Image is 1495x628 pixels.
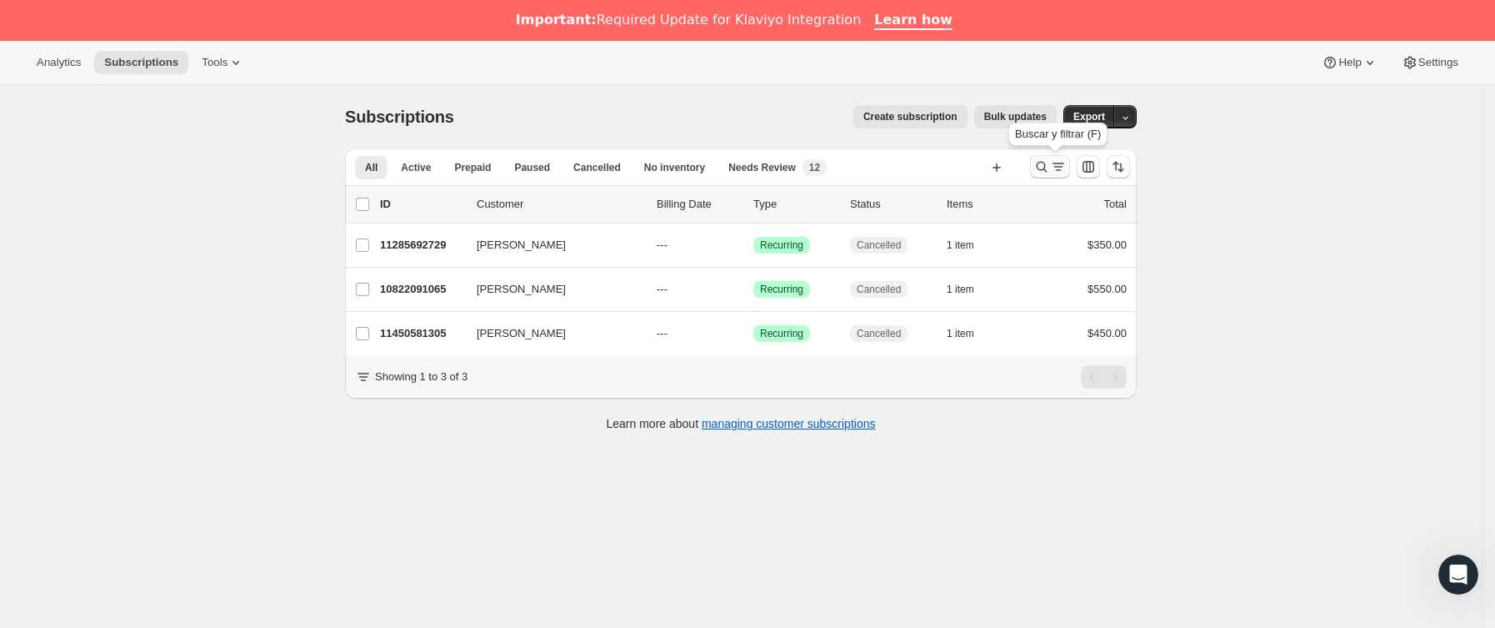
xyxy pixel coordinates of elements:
[984,110,1047,123] span: Bulk updates
[477,281,566,298] span: [PERSON_NAME]
[467,232,633,259] button: [PERSON_NAME]
[753,196,837,213] div: Type
[947,239,974,252] span: 1 item
[1107,155,1130,178] button: Ordenar los resultados
[657,327,667,339] span: ---
[728,161,796,174] span: Needs Review
[573,161,621,174] span: Cancelled
[380,325,463,342] p: 11450581305
[1081,365,1127,389] nav: Paginación
[607,415,876,432] p: Learn more about
[192,51,254,74] button: Tools
[853,105,967,128] button: Create subscription
[644,161,705,174] span: No inventory
[37,56,81,69] span: Analytics
[1063,105,1115,128] button: Export
[380,278,1127,301] div: 10822091065[PERSON_NAME]---LogradoRecurringCancelled1 item$550.00
[1030,155,1070,178] button: Buscar y filtrar resultados
[857,283,901,296] span: Cancelled
[1418,56,1458,69] span: Settings
[380,237,463,254] p: 11285692729
[380,234,1127,257] div: 11285692729[PERSON_NAME]---LogradoRecurringCancelled1 item$350.00
[27,51,91,74] button: Analytics
[702,417,876,430] a: managing customer subscriptions
[380,196,1127,213] div: IDCustomerBilling DateTypeStatusItemsTotal
[380,281,463,298] p: 10822091065
[983,156,1010,179] button: Crear vista nueva
[477,237,566,254] span: [PERSON_NAME]
[477,196,643,213] p: Customer
[947,196,1030,213] div: Items
[1077,155,1100,178] button: Personalizar el orden y la visibilidad de las columnas de la tabla
[380,196,463,213] p: ID
[947,234,992,257] button: 1 item
[1087,239,1127,251] span: $350.00
[760,327,803,340] span: Recurring
[1438,555,1478,595] iframe: Intercom live chat
[974,105,1057,128] button: Bulk updates
[1312,51,1387,74] button: Help
[467,320,633,347] button: [PERSON_NAME]
[850,196,933,213] p: Status
[947,283,974,296] span: 1 item
[516,12,861,28] div: Required Update for Klaviyo Integration
[863,110,957,123] span: Create subscription
[365,161,377,174] span: All
[202,56,227,69] span: Tools
[1338,56,1361,69] span: Help
[874,12,952,30] a: Learn how
[947,327,974,340] span: 1 item
[380,322,1127,345] div: 11450581305[PERSON_NAME]---LogradoRecurringCancelled1 item$450.00
[857,239,901,252] span: Cancelled
[857,327,901,340] span: Cancelled
[1073,110,1105,123] span: Export
[657,239,667,251] span: ---
[657,283,667,295] span: ---
[657,196,740,213] p: Billing Date
[375,369,467,385] p: Showing 1 to 3 of 3
[760,239,803,252] span: Recurring
[454,161,491,174] span: Prepaid
[760,283,803,296] span: Recurring
[467,276,633,303] button: [PERSON_NAME]
[516,12,597,28] b: Important:
[401,161,431,174] span: Active
[1087,327,1127,339] span: $450.00
[1087,283,1127,295] span: $550.00
[104,56,178,69] span: Subscriptions
[1104,196,1127,213] p: Total
[1392,51,1468,74] button: Settings
[514,161,550,174] span: Paused
[947,278,992,301] button: 1 item
[947,322,992,345] button: 1 item
[94,51,188,74] button: Subscriptions
[809,161,820,174] span: 12
[477,325,566,342] span: [PERSON_NAME]
[345,108,454,126] span: Subscriptions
